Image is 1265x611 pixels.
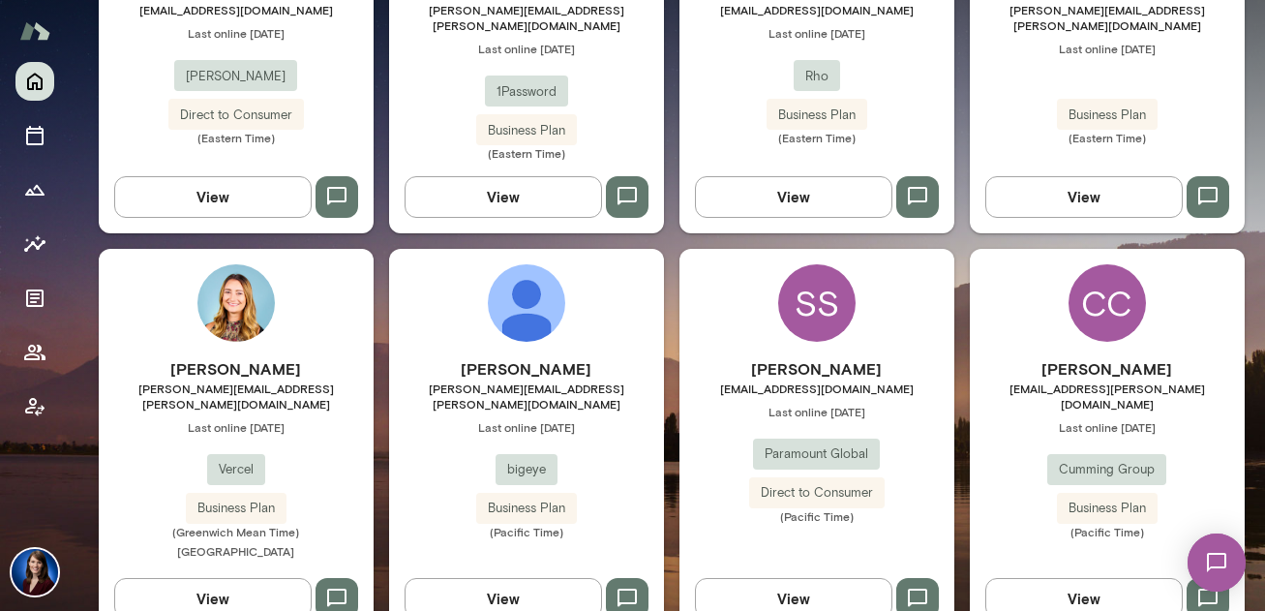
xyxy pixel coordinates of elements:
button: Home [15,62,54,101]
button: Insights [15,225,54,263]
h6: [PERSON_NAME] [679,357,954,381]
h6: [PERSON_NAME] [970,357,1245,381]
span: Vercel [207,460,265,479]
img: Baily Brogden [197,264,275,342]
h6: [PERSON_NAME] [389,357,664,381]
span: Last online [DATE] [970,419,1245,435]
span: [PERSON_NAME][EMAIL_ADDRESS][PERSON_NAME][DOMAIN_NAME] [99,381,374,412]
span: Direct to Consumer [749,483,885,503]
button: Sessions [15,116,54,155]
span: [EMAIL_ADDRESS][PERSON_NAME][DOMAIN_NAME] [970,381,1245,412]
span: Business Plan [476,121,577,140]
span: Last online [DATE] [99,419,374,435]
span: Last online [DATE] [99,25,374,41]
span: Last online [DATE] [389,419,664,435]
h6: [PERSON_NAME] [99,357,374,381]
span: [PERSON_NAME] [174,67,297,86]
span: Paramount Global [753,444,880,464]
span: (Eastern Time) [679,130,954,145]
span: Cumming Group [1047,460,1166,479]
span: (Eastern Time) [970,130,1245,145]
span: Last online [DATE] [970,41,1245,56]
span: Business Plan [1057,499,1158,518]
button: Members [15,333,54,372]
span: (Eastern Time) [389,145,664,161]
span: [EMAIL_ADDRESS][DOMAIN_NAME] [679,381,954,396]
div: CC [1069,264,1146,342]
img: Julie Rollauer [12,549,58,596]
span: 1Password [485,82,568,102]
button: View [114,176,312,217]
img: Mento [19,13,50,49]
button: Documents [15,279,54,318]
button: Client app [15,387,54,426]
span: (Pacific Time) [679,508,954,524]
span: Last online [DATE] [389,41,664,56]
span: (Pacific Time) [970,524,1245,539]
span: Direct to Consumer [168,106,304,125]
span: (Greenwich Mean Time) [99,524,374,539]
button: View [695,176,892,217]
span: [GEOGRAPHIC_DATA] [177,544,294,558]
img: Kyle Eligio [488,264,565,342]
span: Business Plan [186,499,286,518]
span: [EMAIL_ADDRESS][DOMAIN_NAME] [99,2,374,17]
span: Business Plan [476,499,577,518]
span: Business Plan [767,106,867,125]
span: [PERSON_NAME][EMAIL_ADDRESS][PERSON_NAME][DOMAIN_NAME] [389,2,664,33]
button: View [985,176,1183,217]
span: [PERSON_NAME][EMAIL_ADDRESS][PERSON_NAME][DOMAIN_NAME] [389,381,664,412]
span: [PERSON_NAME][EMAIL_ADDRESS][PERSON_NAME][DOMAIN_NAME] [970,2,1245,33]
span: Business Plan [1057,106,1158,125]
span: Last online [DATE] [679,25,954,41]
span: Last online [DATE] [679,404,954,419]
span: Rho [794,67,840,86]
button: View [405,176,602,217]
span: (Eastern Time) [99,130,374,145]
button: Growth Plan [15,170,54,209]
span: bigeye [496,460,557,479]
div: SS [778,264,856,342]
span: [EMAIL_ADDRESS][DOMAIN_NAME] [679,2,954,17]
span: (Pacific Time) [389,524,664,539]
